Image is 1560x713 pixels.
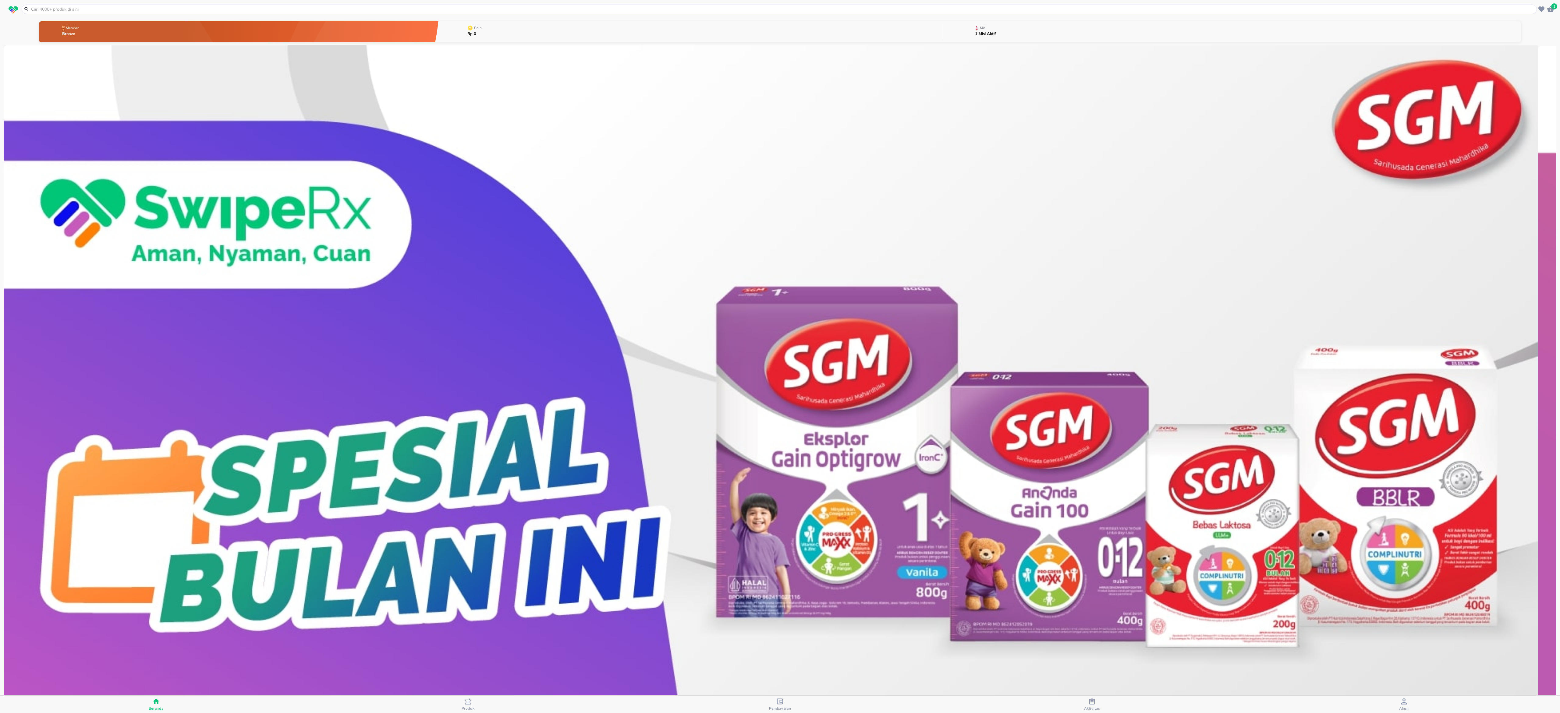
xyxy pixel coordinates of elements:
button: Produk [312,696,624,713]
button: Aktivitas [936,696,1248,713]
button: Akun [1248,696,1560,713]
p: 1 Misi Aktif [975,32,996,36]
p: Misi [980,26,987,30]
span: Beranda [149,706,164,711]
span: Produk [462,706,475,711]
span: 1 [1551,3,1557,9]
p: Poin [474,26,482,30]
button: Misi1 Misi Aktif [943,20,1521,44]
p: Rp 0 [467,32,483,36]
input: Cari 4000+ produk di sini [30,6,1535,12]
img: logo_swiperx_s.bd005f3b.svg [9,6,18,14]
span: Pembayaran [769,706,791,711]
span: Aktivitas [1084,706,1100,711]
button: MemberBronze [39,20,439,44]
span: Akun [1399,706,1409,711]
p: Bronze [62,32,80,36]
p: Member [66,26,79,30]
button: Pembayaran [624,696,936,713]
button: 1 [1546,5,1555,14]
button: PoinRp 0 [439,20,943,44]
